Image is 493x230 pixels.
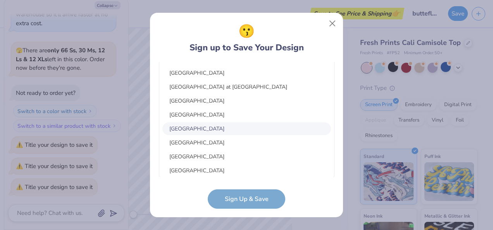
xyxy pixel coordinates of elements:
span: 😗 [238,22,255,41]
div: [GEOGRAPHIC_DATA] [162,67,331,79]
div: [GEOGRAPHIC_DATA] [162,136,331,149]
div: [GEOGRAPHIC_DATA] [162,94,331,107]
div: Sign up to Save Your Design [190,22,304,54]
button: Close [325,16,340,31]
div: [GEOGRAPHIC_DATA] [162,108,331,121]
div: [GEOGRAPHIC_DATA] at [GEOGRAPHIC_DATA] [162,81,331,93]
div: [GEOGRAPHIC_DATA] [162,122,331,135]
div: [GEOGRAPHIC_DATA] [162,164,331,177]
div: [GEOGRAPHIC_DATA] [162,150,331,163]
